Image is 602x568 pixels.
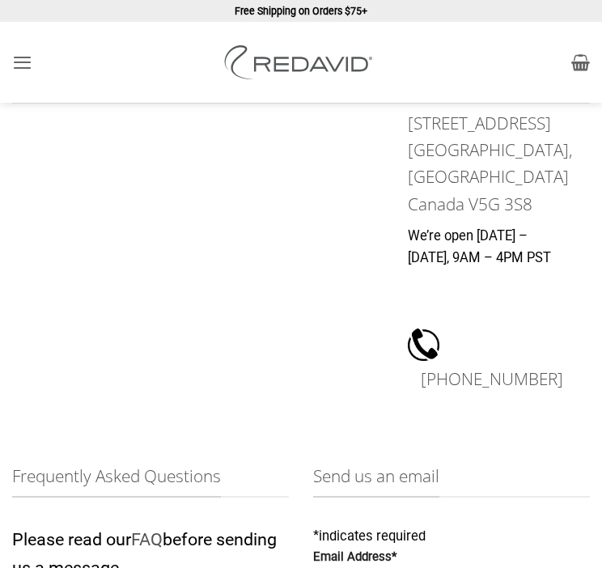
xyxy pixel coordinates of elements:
[220,45,382,79] img: REDAVID Salon Products | United States
[235,5,367,17] strong: Free Shipping on Orders $75+
[131,529,163,549] a: FAQ
[313,548,590,567] label: Email Address
[571,45,590,80] a: View cart
[12,463,221,498] span: Frequently Asked Questions
[12,42,32,83] a: Menu
[408,110,556,218] h3: [STREET_ADDRESS] [GEOGRAPHIC_DATA], [GEOGRAPHIC_DATA] Canada V5G 3S8
[313,526,590,548] div: indicates required
[313,463,439,498] span: Send us an email
[408,226,556,269] p: We’re open [DATE] – [DATE], 9AM – 4PM PST
[421,361,563,398] h3: [PHONE_NUMBER]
